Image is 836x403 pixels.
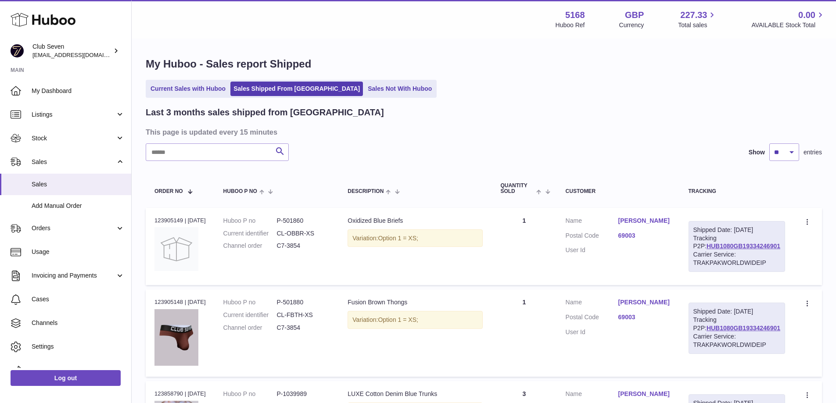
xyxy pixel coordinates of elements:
[618,217,671,225] a: [PERSON_NAME]
[689,303,785,353] div: Tracking P2P:
[693,307,780,316] div: Shipped Date: [DATE]
[276,242,330,250] dd: C7-3854
[566,189,671,194] div: Customer
[492,208,556,285] td: 1
[276,311,330,319] dd: CL-FBTH-XS
[678,9,717,29] a: 227.33 Total sales
[566,217,618,227] dt: Name
[693,226,780,234] div: Shipped Date: [DATE]
[32,295,125,303] span: Cases
[32,366,125,374] span: Returns
[566,328,618,336] dt: User Id
[223,298,277,307] dt: Huboo P no
[32,111,115,119] span: Listings
[348,298,483,307] div: Fusion Brown Thongs
[276,298,330,307] dd: P-501880
[154,227,198,271] img: no-photo.jpg
[566,298,618,309] dt: Name
[566,246,618,254] dt: User Id
[223,311,277,319] dt: Current identifier
[223,242,277,250] dt: Channel order
[500,183,534,194] span: Quantity Sold
[223,324,277,332] dt: Channel order
[693,332,780,349] div: Carrier Service: TRAKPAKWORLDWIDEIP
[751,9,825,29] a: 0.00 AVAILABLE Stock Total
[348,189,384,194] span: Description
[154,309,198,366] img: 25.jpg
[707,325,780,332] a: HUB1080GB19334246901
[32,87,125,95] span: My Dashboard
[618,390,671,398] a: [PERSON_NAME]
[492,289,556,377] td: 1
[618,313,671,321] a: 69003
[32,271,115,280] span: Invoicing and Payments
[556,21,585,29] div: Huboo Ref
[32,224,115,232] span: Orders
[146,107,384,118] h2: Last 3 months sales shipped from [GEOGRAPHIC_DATA]
[154,217,206,225] div: 123905149 | [DATE]
[365,82,435,96] a: Sales Not With Huboo
[147,82,229,96] a: Current Sales with Huboo
[32,43,111,59] div: Club Seven
[11,44,24,57] img: info@wearclubseven.com
[689,189,785,194] div: Tracking
[348,217,483,225] div: Oxidized Blue Briefs
[276,217,330,225] dd: P-501860
[276,229,330,238] dd: CL-OBBR-XS
[223,189,257,194] span: Huboo P no
[348,311,483,329] div: Variation:
[348,390,483,398] div: LUXE Cotton Denim Blue Trunks
[154,298,206,306] div: 123905148 | [DATE]
[565,9,585,21] strong: 5168
[378,316,418,323] span: Option 1 = XS;
[680,9,707,21] span: 227.33
[804,148,822,157] span: entries
[348,229,483,247] div: Variation:
[11,370,121,386] a: Log out
[618,298,671,307] a: [PERSON_NAME]
[707,243,780,250] a: HUB1080GB19334246901
[223,390,277,398] dt: Huboo P no
[378,235,418,242] span: Option 1 = XS;
[619,21,644,29] div: Currency
[625,9,644,21] strong: GBP
[749,148,765,157] label: Show
[276,390,330,398] dd: P-1039989
[146,127,820,137] h3: This page is updated every 15 minutes
[693,250,780,267] div: Carrier Service: TRAKPAKWORLDWIDEIP
[223,217,277,225] dt: Huboo P no
[146,57,822,71] h1: My Huboo - Sales report Shipped
[566,232,618,242] dt: Postal Code
[223,229,277,238] dt: Current identifier
[230,82,363,96] a: Sales Shipped From [GEOGRAPHIC_DATA]
[566,390,618,400] dt: Name
[678,21,717,29] span: Total sales
[32,248,125,256] span: Usage
[32,134,115,143] span: Stock
[32,342,125,351] span: Settings
[32,319,125,327] span: Channels
[32,158,115,166] span: Sales
[751,21,825,29] span: AVAILABLE Stock Total
[276,324,330,332] dd: C7-3854
[689,221,785,272] div: Tracking P2P:
[32,202,125,210] span: Add Manual Order
[154,390,206,398] div: 123858790 | [DATE]
[32,180,125,189] span: Sales
[32,51,129,58] span: [EMAIL_ADDRESS][DOMAIN_NAME]
[798,9,815,21] span: 0.00
[566,313,618,324] dt: Postal Code
[154,189,183,194] span: Order No
[618,232,671,240] a: 69003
